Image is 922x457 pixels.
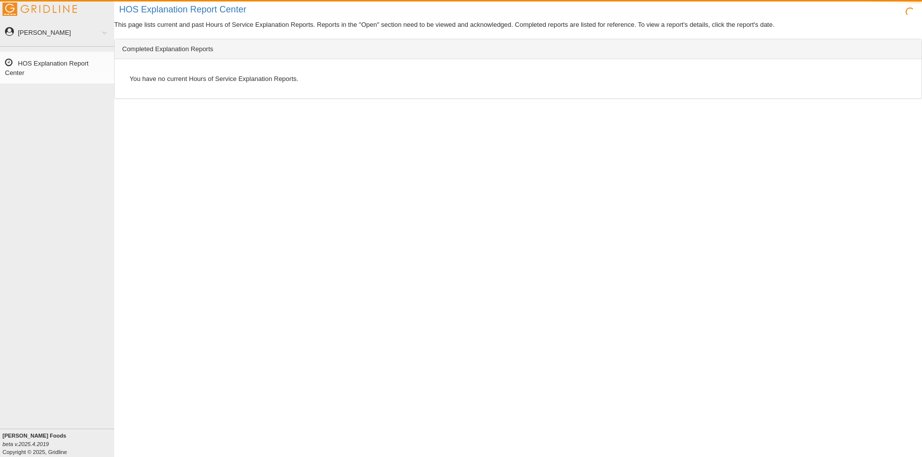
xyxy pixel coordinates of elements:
i: beta v.2025.4.2019 [2,441,49,447]
div: Copyright © 2025, Gridline [2,432,114,456]
b: [PERSON_NAME] Foods [2,433,66,439]
div: You have no current Hours of Service Explanation Reports. [122,67,914,91]
h2: HOS Explanation Report Center [119,5,922,15]
div: Completed Explanation Reports [115,39,922,59]
img: Gridline [2,2,77,16]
